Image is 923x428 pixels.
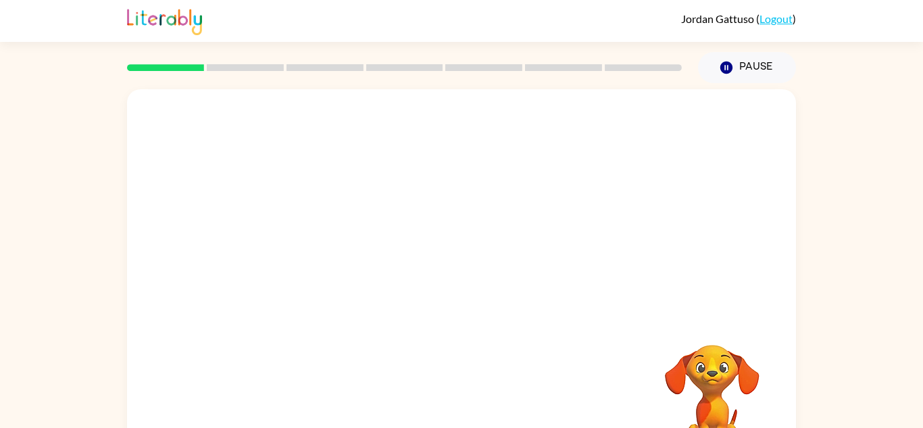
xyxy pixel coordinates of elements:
a: Logout [759,12,793,25]
button: Pause [698,52,796,83]
span: Jordan Gattuso [681,12,756,25]
img: Literably [127,5,202,35]
div: ( ) [681,12,796,25]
